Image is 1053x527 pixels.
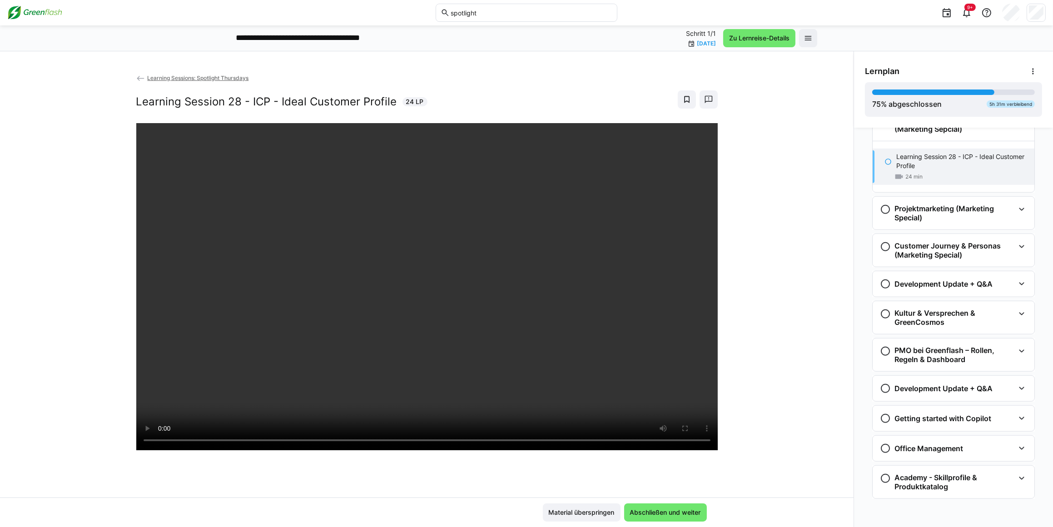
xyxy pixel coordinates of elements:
[894,346,1014,364] h3: PMO bei Greenflash – Rollen, Regeln & Dashboard
[894,241,1014,259] h3: Customer Journey & Personas (Marketing Special)
[894,204,1014,222] h3: Projektmarketing (Marketing Special)
[987,100,1035,108] div: 5h 31m verbleibend
[896,152,1027,170] p: Learning Session 28 - ICP - Ideal Customer Profile
[894,384,993,393] h3: Development Update + Q&A
[894,279,993,288] h3: Development Update + Q&A
[136,75,249,81] a: Learning Sessions: Spotlight Thursdays
[865,66,899,76] span: Lernplan
[543,503,621,522] button: Material überspringen
[450,9,612,17] input: Skills und Lernpfade durchsuchen…
[894,308,1014,327] h3: Kultur & Versprechen & GreenCosmos
[547,508,616,517] span: Material überspringen
[728,34,791,43] span: Zu Lernreise-Details
[894,444,963,453] h3: Office Management
[905,173,923,180] span: 24 min
[136,95,397,109] h2: Learning Session 28 - ICP - Ideal Customer Profile
[967,5,973,10] span: 9+
[686,29,716,38] p: Schritt 1/1
[624,503,707,522] button: Abschließen und weiter
[723,29,795,47] button: Zu Lernreise-Details
[894,473,1014,491] h3: Academy - Skillprofile & Produktkatalog
[697,40,716,47] div: [DATE]
[872,99,942,109] div: % abgeschlossen
[894,414,991,423] h3: Getting started with Copilot
[406,97,424,106] span: 24 LP
[147,75,248,81] span: Learning Sessions: Spotlight Thursdays
[872,99,881,109] span: 75
[629,508,702,517] span: Abschließen und weiter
